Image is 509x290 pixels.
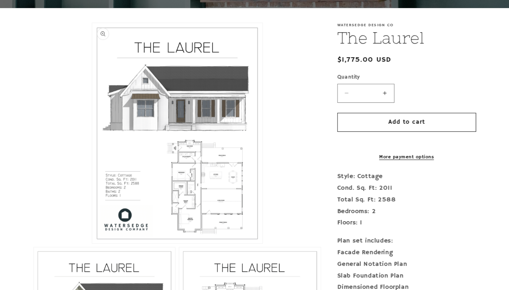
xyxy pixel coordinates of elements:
div: General Notation Plan [337,259,476,270]
button: Add to cart [337,113,476,132]
h1: The Laurel [337,27,476,48]
label: Quantity [337,73,476,81]
p: Style: Cottage Cond. Sq. Ft: 2011 Total Sq. Ft: 2588 Bedrooms: 2 Floors: 1 [337,171,476,229]
p: Watersedge Design Co [337,23,476,27]
a: More payment options [337,153,476,161]
div: Slab Foundation Plan [337,270,476,282]
div: Facade Rendering [337,247,476,259]
span: $1,775.00 USD [337,54,392,65]
div: Plan set includes: [337,235,476,247]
